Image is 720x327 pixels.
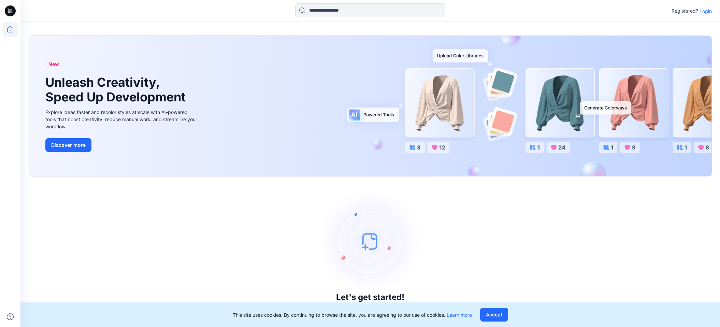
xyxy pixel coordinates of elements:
[45,109,199,130] div: Explore ideas faster and recolor styles at scale with AI-powered tools that boost creativity, red...
[45,138,199,152] a: Discover more
[48,60,59,68] span: New
[233,311,472,318] p: This site uses cookies. By continuing to browse the site, you are agreeing to our use of cookies.
[319,190,421,293] img: empty-state-image.svg
[336,293,404,302] h3: Let's get started!
[672,7,698,15] p: Registered?
[45,75,189,104] h1: Unleash Creativity, Speed Up Development
[700,8,712,15] p: Login
[480,308,508,322] button: Accept
[45,138,91,152] button: Discover more
[447,312,472,318] a: Learn more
